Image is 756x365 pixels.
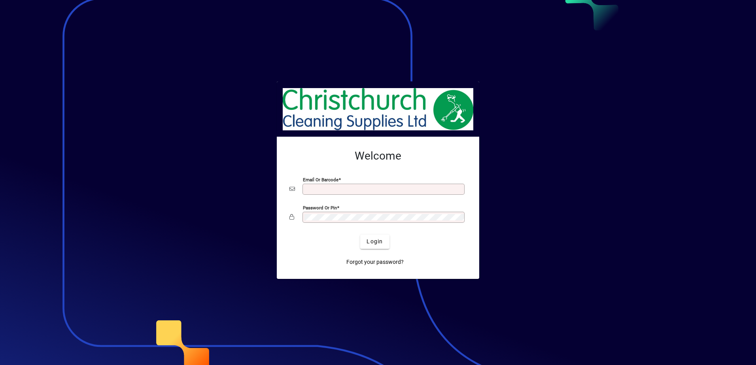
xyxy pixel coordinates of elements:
[346,258,404,266] span: Forgot your password?
[360,235,389,249] button: Login
[303,177,338,182] mat-label: Email or Barcode
[367,237,383,246] span: Login
[289,149,467,163] h2: Welcome
[303,205,337,210] mat-label: Password or Pin
[343,255,407,269] a: Forgot your password?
